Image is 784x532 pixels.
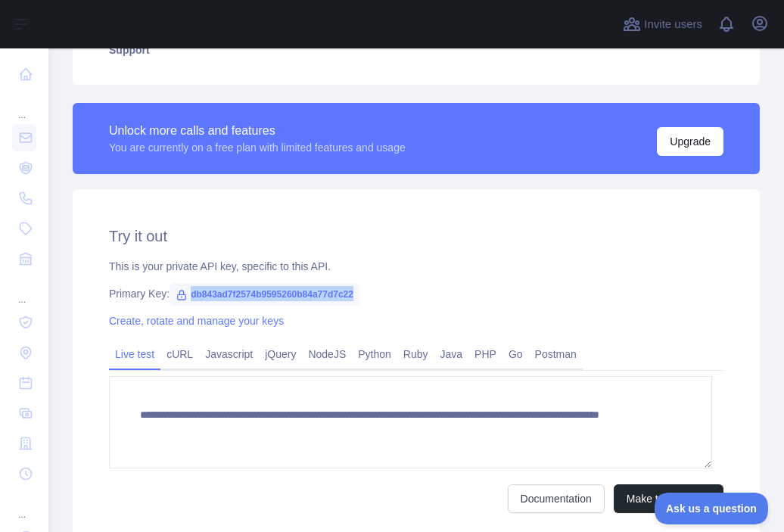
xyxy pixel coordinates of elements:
a: Documentation [508,484,605,513]
button: Invite users [620,12,705,36]
a: Create, rotate and manage your keys [109,315,284,327]
button: Make test request [614,484,723,513]
div: You are currently on a free plan with limited features and usage [109,140,406,155]
span: Invite users [644,16,702,33]
div: ... [12,490,36,521]
a: Live test [109,342,160,366]
h2: Try it out [109,226,723,247]
div: ... [12,91,36,121]
a: Java [434,342,469,366]
button: Upgrade [657,127,723,156]
a: Python [352,342,397,366]
a: Support [91,33,742,67]
iframe: Toggle Customer Support [655,493,769,524]
a: jQuery [259,342,302,366]
a: Go [502,342,529,366]
div: Unlock more calls and features [109,122,406,140]
a: Postman [529,342,583,366]
a: cURL [160,342,199,366]
a: Javascript [199,342,259,366]
span: db843ad7f2574b9595260b84a77d7c22 [170,283,359,306]
div: ... [12,275,36,306]
div: Primary Key: [109,286,723,301]
div: This is your private API key, specific to this API. [109,259,723,274]
a: Ruby [397,342,434,366]
a: PHP [468,342,502,366]
a: NodeJS [302,342,352,366]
